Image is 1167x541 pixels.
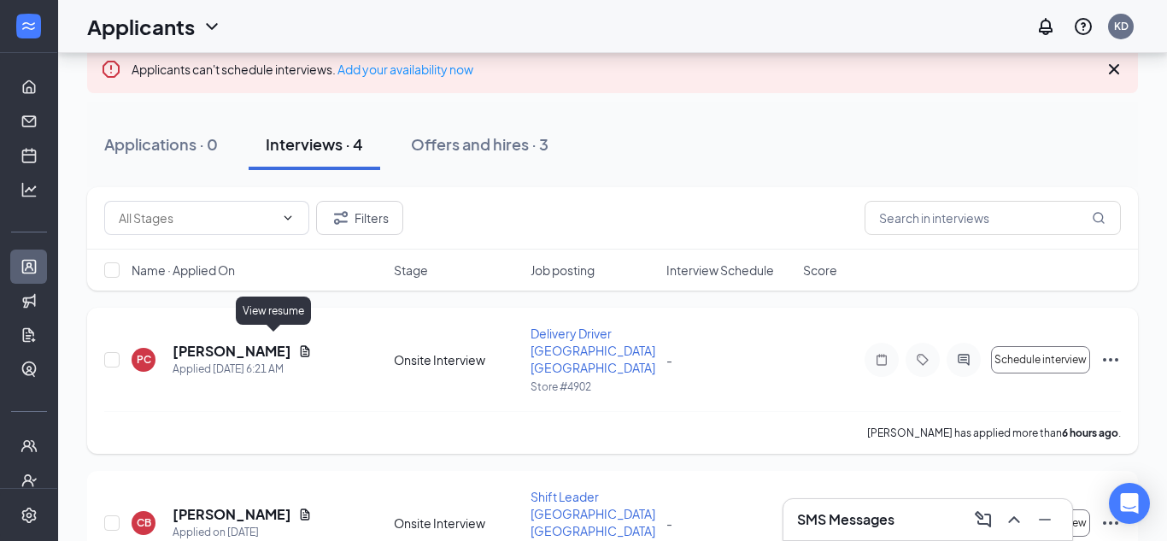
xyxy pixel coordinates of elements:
[21,507,38,524] svg: Settings
[970,506,997,533] button: ComposeMessage
[973,509,994,530] svg: ComposeMessage
[1062,426,1118,439] b: 6 hours ago
[803,262,837,279] span: Score
[411,133,548,155] div: Offers and hires · 3
[994,354,1087,366] span: Schedule interview
[173,361,312,378] div: Applied [DATE] 6:21 AM
[331,208,351,228] svg: Filter
[101,59,121,79] svg: Error
[1000,506,1028,533] button: ChevronUp
[298,344,312,358] svg: Document
[173,505,291,524] h5: [PERSON_NAME]
[797,510,894,529] h3: SMS Messages
[119,209,274,227] input: All Stages
[173,524,312,541] div: Applied on [DATE]
[394,515,520,532] div: Onsite Interview
[666,515,672,531] span: -
[173,342,291,361] h5: [PERSON_NAME]
[531,262,595,279] span: Job posting
[666,262,774,279] span: Interview Schedule
[1114,19,1129,33] div: KD
[1104,59,1124,79] svg: Cross
[531,379,657,394] p: Store #4902
[1004,509,1024,530] svg: ChevronUp
[1031,506,1059,533] button: Minimize
[666,352,672,368] span: -
[1035,16,1056,37] svg: Notifications
[266,133,363,155] div: Interviews · 4
[867,426,1121,440] p: [PERSON_NAME] has applied more than .
[865,201,1121,235] input: Search in interviews
[132,262,235,279] span: Name · Applied On
[1073,16,1094,37] svg: QuestionInfo
[132,62,473,77] span: Applicants can't schedule interviews.
[202,16,222,37] svg: ChevronDown
[104,133,218,155] div: Applications · 0
[871,353,892,367] svg: Note
[394,262,428,279] span: Stage
[1109,483,1150,524] div: Open Intercom Messenger
[953,353,974,367] svg: ActiveChat
[1100,350,1121,370] svg: Ellipses
[991,346,1090,373] button: Schedule interview
[236,297,311,325] div: View resume
[137,352,151,367] div: PC
[1092,211,1105,225] svg: MagnifyingGlass
[1100,513,1121,533] svg: Ellipses
[281,211,295,225] svg: ChevronDown
[316,201,403,235] button: Filter Filters
[298,508,312,521] svg: Document
[531,326,659,375] span: Delivery Driver [GEOGRAPHIC_DATA], [GEOGRAPHIC_DATA]
[337,62,473,77] a: Add your availability now
[394,351,520,368] div: Onsite Interview
[87,12,195,41] h1: Applicants
[531,489,659,538] span: Shift Leader [GEOGRAPHIC_DATA], [GEOGRAPHIC_DATA]
[20,17,37,34] svg: WorkstreamLogo
[1035,509,1055,530] svg: Minimize
[21,181,38,198] svg: Analysis
[137,515,151,530] div: CB
[912,353,933,367] svg: Tag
